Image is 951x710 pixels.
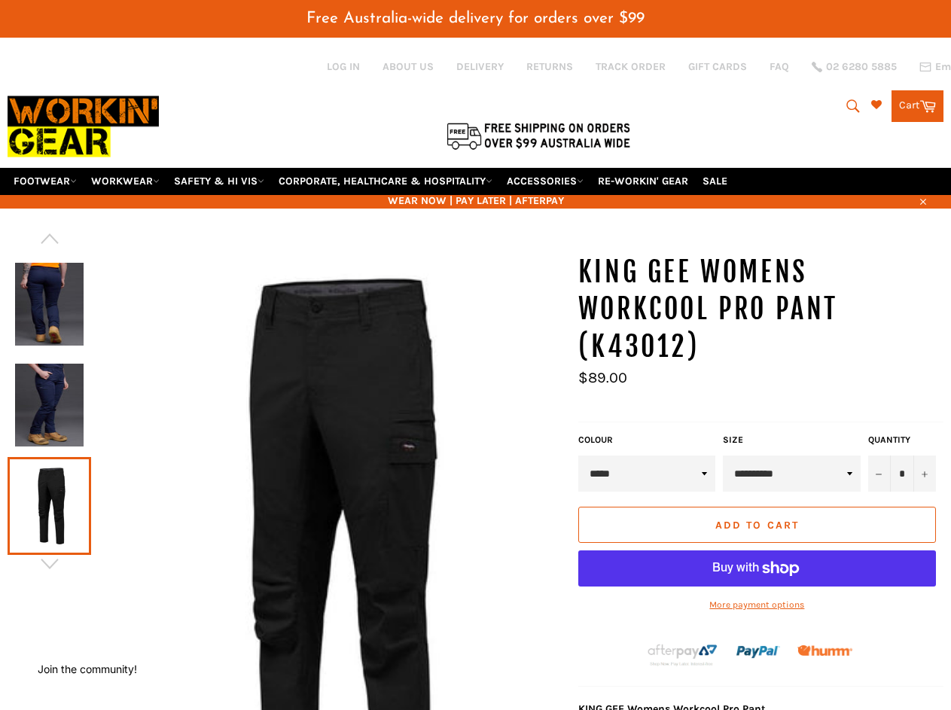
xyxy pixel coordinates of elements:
[578,599,936,611] a: More payment options
[578,507,936,543] button: Add to Cart
[168,168,270,194] a: SAFETY & HI VIS
[797,645,852,657] img: Humm_core_logo_RGB-01_300x60px_small_195d8312-4386-4de7-b182-0ef9b6303a37.png
[15,263,84,346] img: KING GEE Womens Workcool Pro Pant - Workin Gear
[383,59,434,74] a: ABOUT US
[868,456,891,492] button: Reduce item quantity by one
[913,456,936,492] button: Increase item quantity by one
[8,86,159,167] img: Workin Gear leaders in Workwear, Safety Boots, PPE, Uniforms. Australia's No.1 in Workwear
[892,90,943,122] a: Cart
[578,254,943,366] h1: KING GEE Womens Workcool Pro Pant (K43012)
[696,168,733,194] a: SALE
[770,59,789,74] a: FAQ
[723,434,861,446] label: Size
[327,60,360,73] a: Log in
[646,642,719,667] img: Afterpay-Logo-on-dark-bg_large.png
[715,519,799,532] span: Add to Cart
[688,59,747,74] a: GIFT CARDS
[736,630,780,674] img: paypal.png
[306,11,645,26] span: Free Australia-wide delivery for orders over $99
[578,434,716,446] label: COLOUR
[444,120,632,151] img: Flat $9.95 shipping Australia wide
[868,434,936,446] label: Quantity
[526,59,573,74] a: RETURNS
[578,369,627,386] span: $89.00
[15,364,84,446] img: KING GEE Womens Workcool Pro Pant - Workin Gear
[826,62,897,72] span: 02 6280 5885
[812,62,897,72] a: 02 6280 5885
[592,168,694,194] a: RE-WORKIN' GEAR
[38,663,137,675] button: Join the community!
[85,168,166,194] a: WORKWEAR
[456,59,504,74] a: DELIVERY
[8,193,943,208] span: WEAR NOW | PAY LATER | AFTERPAY
[8,168,83,194] a: FOOTWEAR
[501,168,590,194] a: ACCESSORIES
[273,168,498,194] a: CORPORATE, HEALTHCARE & HOSPITALITY
[596,59,666,74] a: TRACK ORDER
